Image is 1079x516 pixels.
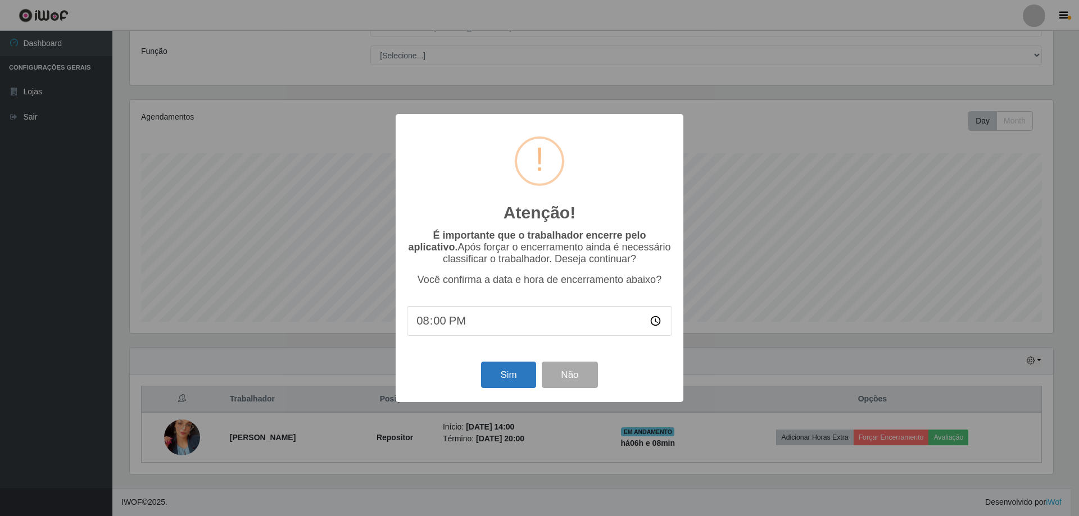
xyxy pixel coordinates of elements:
p: Você confirma a data e hora de encerramento abaixo? [407,274,672,286]
h2: Atenção! [504,203,575,223]
button: Sim [481,362,536,388]
p: Após forçar o encerramento ainda é necessário classificar o trabalhador. Deseja continuar? [407,230,672,265]
button: Não [542,362,597,388]
b: É importante que o trabalhador encerre pelo aplicativo. [408,230,646,253]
